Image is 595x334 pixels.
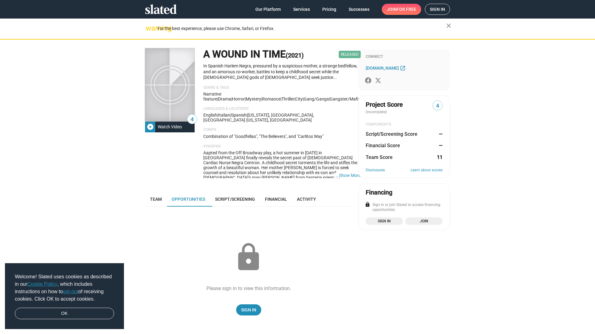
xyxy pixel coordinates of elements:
[411,168,443,173] a: Learn about scores
[203,63,361,80] p: In Spanish Harlem Negra, pressured by a suspicious mother, a strange bedfellow, and an amorous co...
[203,106,361,111] p: Languages & Locations
[288,4,315,15] a: Services
[203,113,314,122] span: [US_STATE], [GEOGRAPHIC_DATA], [GEOGRAPHIC_DATA]
[280,96,281,101] span: |
[297,197,316,202] span: Activity
[366,131,417,137] dt: Script/Screening Score
[366,54,443,59] div: Connect
[203,85,361,90] p: Genre & Tags
[437,142,443,149] dd: —
[437,131,443,137] dd: —
[262,96,280,101] span: Romance
[145,121,195,132] button: Watch Video
[293,4,310,15] span: Services
[255,4,281,15] span: Our Platform
[382,4,421,15] a: Joinfor free
[145,192,167,207] a: Team
[281,96,294,101] span: Thriller
[295,96,303,101] span: city
[231,96,232,101] span: |
[231,113,247,118] span: Spanish
[232,96,245,101] span: Horror
[246,118,312,122] span: [US_STATE], [GEOGRAPHIC_DATA]
[250,4,286,15] a: Our Platform
[339,173,361,178] button: …Show More
[246,96,261,101] span: Mystery
[203,113,217,118] span: English
[147,123,154,131] mat-icon: play_circle_filled
[217,113,218,118] span: |
[146,24,153,32] mat-icon: warning
[330,96,361,101] span: gangster/mafia
[366,154,393,161] dt: Team Score
[366,122,443,127] div: COMPONENTS
[167,192,210,207] a: Opportunities
[63,289,78,294] a: opt-out
[405,217,443,225] a: Join
[366,217,403,225] a: Sign in
[172,197,205,202] span: Opportunities
[387,4,416,15] span: Join
[366,188,392,197] div: Financing
[433,102,442,110] span: 4
[218,96,231,101] span: Drama
[210,192,260,207] a: Script/Screening
[236,304,261,315] a: Sign In
[203,150,361,225] span: Aapted from the Off Broadway play, a hot summer in [DATE] in [GEOGRAPHIC_DATA] finally reveals th...
[339,51,361,58] span: Released
[322,4,336,15] span: Pricing
[5,263,124,329] div: cookieconsent
[218,113,230,118] span: Italian
[241,304,256,315] span: Sign In
[366,203,443,212] div: Sign in or join Slated to access financing opportunities.
[265,197,287,202] span: Financial
[365,202,370,207] mat-icon: lock
[230,113,231,118] span: |
[369,218,399,224] span: Sign in
[157,24,446,33] div: For the best experience, please use Chrome, Safari, or Firefox.
[294,96,295,101] span: |
[437,154,443,161] dd: 11
[366,66,399,71] span: [DOMAIN_NAME]
[409,218,439,224] span: Join
[366,101,403,109] span: Project Score
[304,96,329,101] span: gang/gangs
[329,96,330,101] span: |
[203,134,361,139] p: Combination of "Goodfellas", "The Believers", and "Carlitos Way"
[233,242,264,273] mat-icon: lock
[203,127,361,132] p: Comps
[15,308,114,319] a: dismiss cookie message
[27,281,57,287] a: Cookie Policy
[203,92,221,101] span: Narrative feature
[206,285,291,292] div: Please sign in to view this information.
[400,65,406,71] mat-icon: open_in_new
[344,4,374,15] a: Successes
[366,110,388,114] span: (incomplete)
[317,4,341,15] a: Pricing
[15,273,114,303] span: Welcome! Slated uses cookies as described in our , which includes instructions on how to of recei...
[430,4,445,15] span: Sign in
[260,192,292,207] a: Financial
[333,173,339,178] span: …
[150,197,162,202] span: Team
[286,52,304,59] span: (2021)
[217,96,218,101] span: |
[445,22,452,29] mat-icon: close
[349,4,369,15] span: Successes
[366,168,385,173] a: Disclosures
[245,96,246,101] span: |
[203,48,304,61] h1: A WOUND IN TIME
[425,4,450,15] a: Sign in
[187,115,197,124] span: 4
[245,118,246,122] span: ·
[292,192,321,207] a: Activity
[215,197,255,202] span: Script/Screening
[366,142,400,149] dt: Financial Score
[155,121,184,132] div: Watch Video
[261,96,262,101] span: |
[203,144,361,149] p: Synopsis
[366,64,407,72] a: [DOMAIN_NAME]
[397,4,416,15] span: for free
